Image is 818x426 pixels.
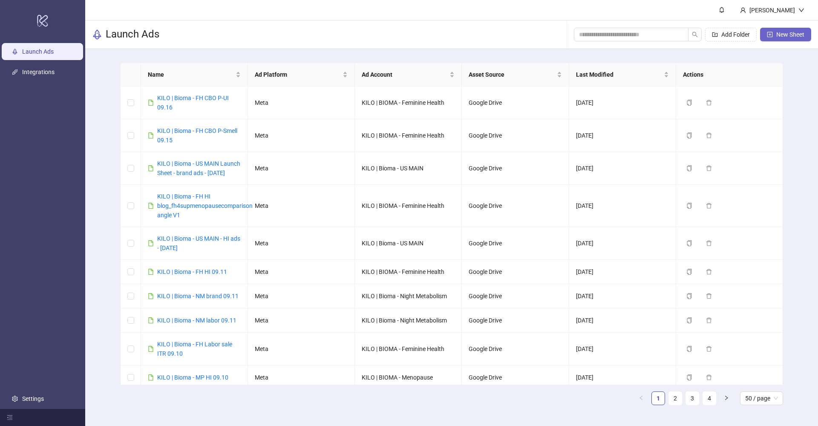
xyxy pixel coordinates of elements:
[157,193,253,219] a: KILO | Bioma - FH HI blog_fh4supmenopausecomparison angle V1
[248,86,355,119] td: Meta
[569,260,676,284] td: [DATE]
[355,86,462,119] td: KILO | BIOMA - Feminine Health
[157,341,232,357] a: KILO | Bioma - FH Labor sale ITR 09.10
[760,28,811,41] button: New Sheet
[721,31,750,38] span: Add Folder
[248,366,355,390] td: Meta
[569,185,676,227] td: [DATE]
[569,308,676,333] td: [DATE]
[706,269,712,275] span: delete
[639,395,644,400] span: left
[569,227,676,260] td: [DATE]
[355,119,462,152] td: KILO | BIOMA - Feminine Health
[148,70,234,79] span: Name
[157,160,240,176] a: KILO | Bioma - US MAIN Launch Sheet - brand ads - [DATE]
[576,70,662,79] span: Last Modified
[355,284,462,308] td: KILO | Bioma - Night Metabolism
[355,152,462,185] td: KILO | Bioma - US MAIN
[462,333,569,366] td: Google Drive
[157,374,228,381] a: KILO | Bioma - MP HI 09.10
[569,152,676,185] td: [DATE]
[362,70,448,79] span: Ad Account
[462,227,569,260] td: Google Drive
[462,152,569,185] td: Google Drive
[569,333,676,366] td: [DATE]
[148,100,154,106] span: file
[706,317,712,323] span: delete
[686,132,692,138] span: copy
[706,240,712,246] span: delete
[724,395,729,400] span: right
[686,317,692,323] span: copy
[686,391,699,405] li: 3
[462,63,569,86] th: Asset Source
[148,132,154,138] span: file
[22,48,54,55] a: Launch Ads
[669,392,682,405] a: 2
[355,333,462,366] td: KILO | BIOMA - Feminine Health
[248,119,355,152] td: Meta
[634,391,648,405] button: left
[703,391,716,405] li: 4
[148,374,154,380] span: file
[634,391,648,405] li: Previous Page
[703,392,716,405] a: 4
[355,63,462,86] th: Ad Account
[355,185,462,227] td: KILO | BIOMA - Feminine Health
[569,366,676,390] td: [DATE]
[106,28,159,41] h3: Launch Ads
[686,240,692,246] span: copy
[148,269,154,275] span: file
[148,165,154,171] span: file
[706,132,712,138] span: delete
[157,293,239,299] a: KILO | Bioma - NM brand 09.11
[745,392,778,405] span: 50 / page
[157,235,240,251] a: KILO | Bioma - US MAIN - HI ads - [DATE]
[92,29,102,40] span: rocket
[141,63,248,86] th: Name
[720,391,733,405] button: right
[706,165,712,171] span: delete
[686,392,699,405] a: 3
[676,63,783,86] th: Actions
[706,100,712,106] span: delete
[462,119,569,152] td: Google Drive
[569,86,676,119] td: [DATE]
[248,227,355,260] td: Meta
[7,414,13,420] span: menu-fold
[740,391,783,405] div: Page Size
[462,86,569,119] td: Google Drive
[355,227,462,260] td: KILO | Bioma - US MAIN
[686,203,692,209] span: copy
[651,391,665,405] li: 1
[692,32,698,37] span: search
[148,293,154,299] span: file
[740,7,746,13] span: user
[686,165,692,171] span: copy
[776,31,804,38] span: New Sheet
[668,391,682,405] li: 2
[157,127,237,144] a: KILO | Bioma - FH CBO P-Smell 09.15
[686,346,692,352] span: copy
[157,95,229,111] a: KILO | Bioma - FH CBO P-UI 09.16
[22,395,44,402] a: Settings
[746,6,798,15] div: [PERSON_NAME]
[686,293,692,299] span: copy
[248,260,355,284] td: Meta
[706,203,712,209] span: delete
[462,260,569,284] td: Google Drive
[712,32,718,37] span: folder-add
[148,203,154,209] span: file
[469,70,555,79] span: Asset Source
[157,268,227,275] a: KILO | Bioma - FH HI 09.11
[462,366,569,390] td: Google Drive
[248,185,355,227] td: Meta
[148,240,154,246] span: file
[248,284,355,308] td: Meta
[798,7,804,13] span: down
[705,28,757,41] button: Add Folder
[706,293,712,299] span: delete
[462,284,569,308] td: Google Drive
[355,308,462,333] td: KILO | Bioma - Night Metabolism
[248,308,355,333] td: Meta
